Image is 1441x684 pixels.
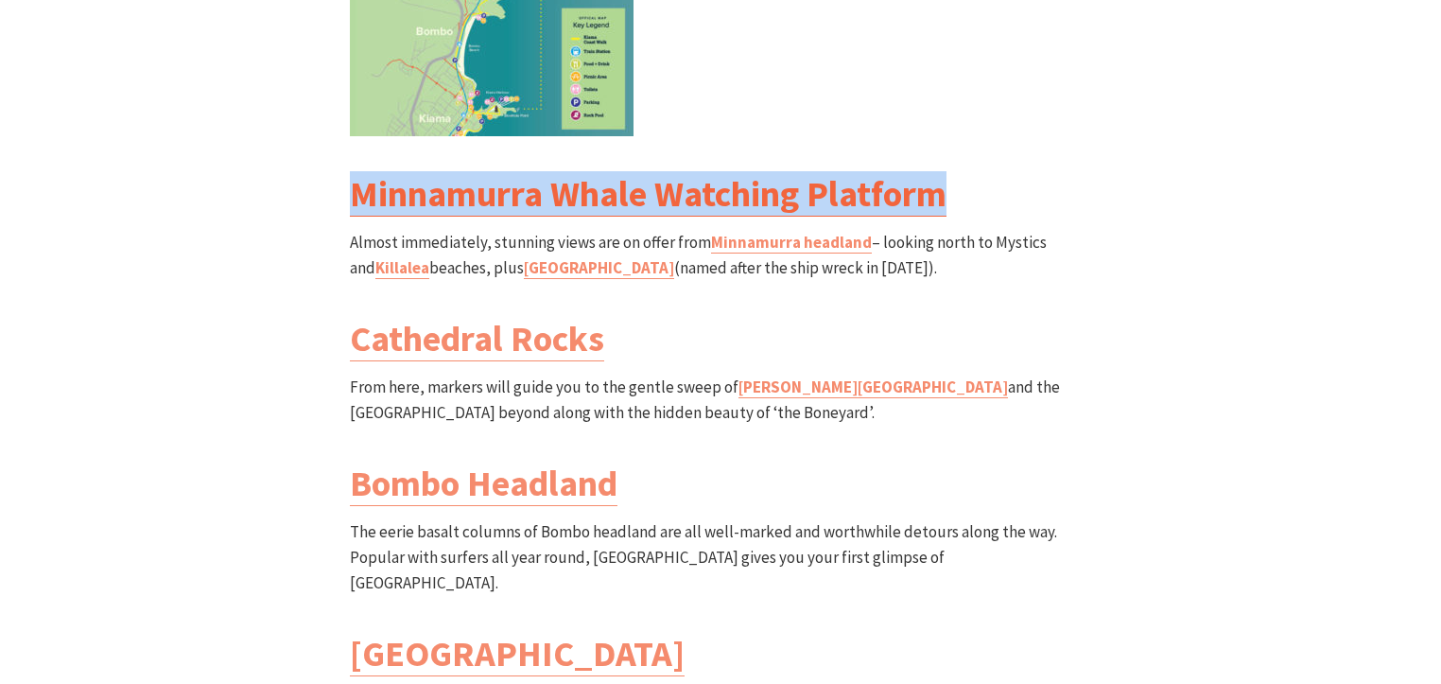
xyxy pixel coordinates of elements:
[375,257,429,279] a: Killalea
[350,519,1091,597] p: The eerie basalt columns of Bombo headland are all well-marked and worthwhile detours along the w...
[711,232,872,254] a: Minnamurra headland
[350,375,1091,426] p: From here, markers will guide you to the gentle sweep of and the [GEOGRAPHIC_DATA] beyond along w...
[350,631,685,676] a: [GEOGRAPHIC_DATA]
[524,257,674,279] a: [GEOGRAPHIC_DATA]
[350,461,617,506] a: Bombo Headland
[350,316,604,361] a: Cathedral Rocks
[738,377,1008,398] a: [PERSON_NAME][GEOGRAPHIC_DATA]
[350,171,946,217] a: Minnamurra Whale Watching Platform
[350,230,1091,281] p: Almost immediately, stunning views are on offer from – looking north to Mystics and beaches, plus...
